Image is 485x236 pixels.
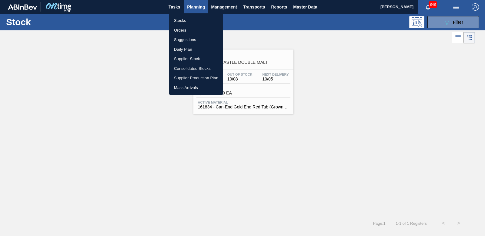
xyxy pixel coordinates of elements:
[169,83,223,93] a: Mass Arrivals
[169,54,223,64] a: Supplier Stock
[169,16,223,26] a: Stocks
[169,64,223,74] a: Consolidated Stocks
[169,73,223,83] a: Supplier Production Plan
[169,35,223,45] a: Suggestions
[169,45,223,54] a: Daily Plan
[169,26,223,35] a: Orders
